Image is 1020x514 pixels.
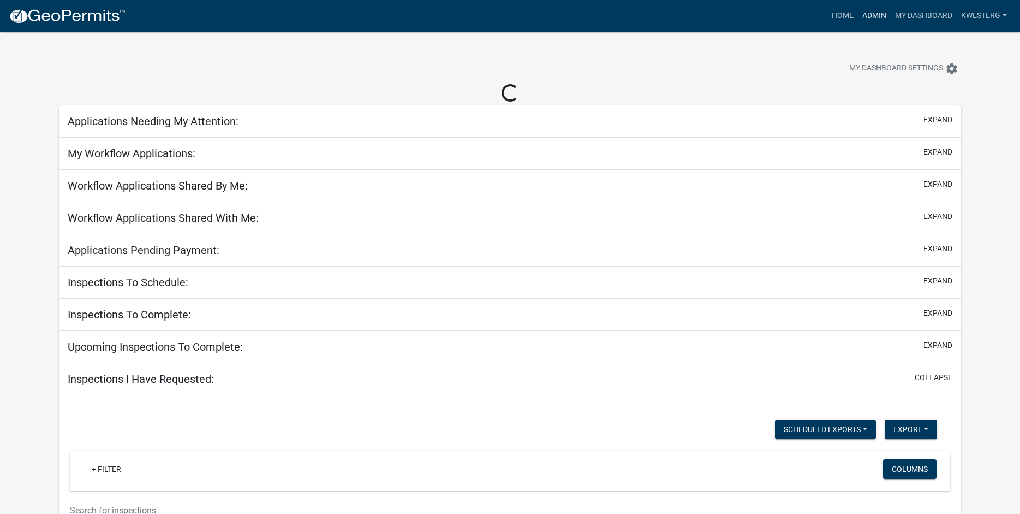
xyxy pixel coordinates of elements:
a: + Filter [83,459,130,479]
h5: Inspections To Complete: [68,308,191,321]
button: expand [923,179,952,190]
button: expand [923,340,952,351]
h5: Workflow Applications Shared By Me: [68,179,248,192]
button: expand [923,308,952,319]
h5: Applications Pending Payment: [68,244,219,257]
h5: Applications Needing My Attention: [68,115,238,128]
button: Scheduled Exports [775,420,876,439]
span: My Dashboard Settings [849,62,943,75]
h5: Inspections To Schedule: [68,276,188,289]
h5: My Workflow Applications: [68,147,195,160]
a: Admin [858,5,891,26]
h5: Inspections I Have Requested: [68,373,214,386]
button: expand [923,114,952,126]
button: My Dashboard Settingssettings [840,58,967,79]
button: expand [923,243,952,255]
h5: Upcoming Inspections To Complete: [68,340,243,353]
a: kwesterg [957,5,1011,26]
button: Columns [883,459,937,479]
button: collapse [915,372,952,383]
a: My Dashboard [891,5,957,26]
a: Home [827,5,858,26]
button: expand [923,275,952,287]
button: expand [923,211,952,222]
i: settings [945,62,958,75]
h5: Workflow Applications Shared With Me: [68,211,259,224]
button: Export [885,420,937,439]
button: expand [923,146,952,158]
